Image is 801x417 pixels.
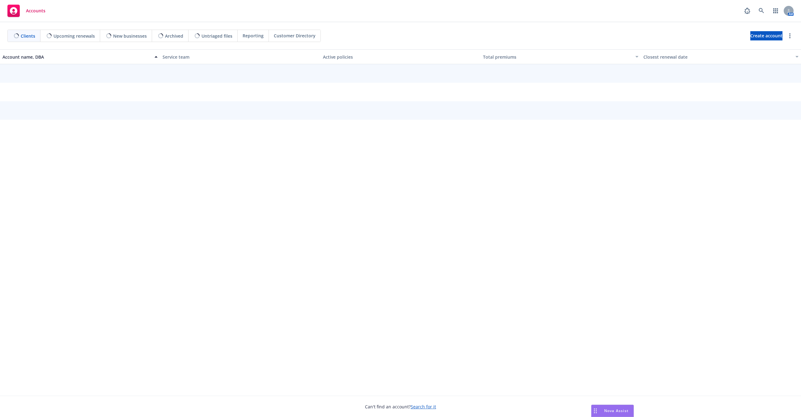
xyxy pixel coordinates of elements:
span: Can't find an account? [365,403,436,410]
span: Accounts [26,8,45,13]
span: Archived [165,33,183,39]
span: Create account [750,30,782,42]
a: Report a Bug [741,5,753,17]
span: Nova Assist [604,408,629,413]
span: Clients [21,33,35,39]
div: Closest renewal date [643,54,792,60]
div: Account name, DBA [2,54,151,60]
div: Active policies [323,54,478,60]
span: New businesses [113,33,147,39]
span: Untriaged files [201,33,232,39]
a: Search for it [411,404,436,410]
a: Switch app [769,5,782,17]
div: Total premiums [483,54,631,60]
button: Total premiums [481,49,641,64]
span: Reporting [243,32,264,39]
div: Drag to move [591,405,599,417]
button: Active policies [320,49,481,64]
button: Nova Assist [591,405,634,417]
button: Closest renewal date [641,49,801,64]
span: Upcoming renewals [53,33,95,39]
a: Create account [750,31,782,40]
span: Customer Directory [274,32,316,39]
button: Service team [160,49,320,64]
div: Service team [163,54,318,60]
a: Accounts [5,2,48,19]
a: more [786,32,794,40]
a: Search [755,5,768,17]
